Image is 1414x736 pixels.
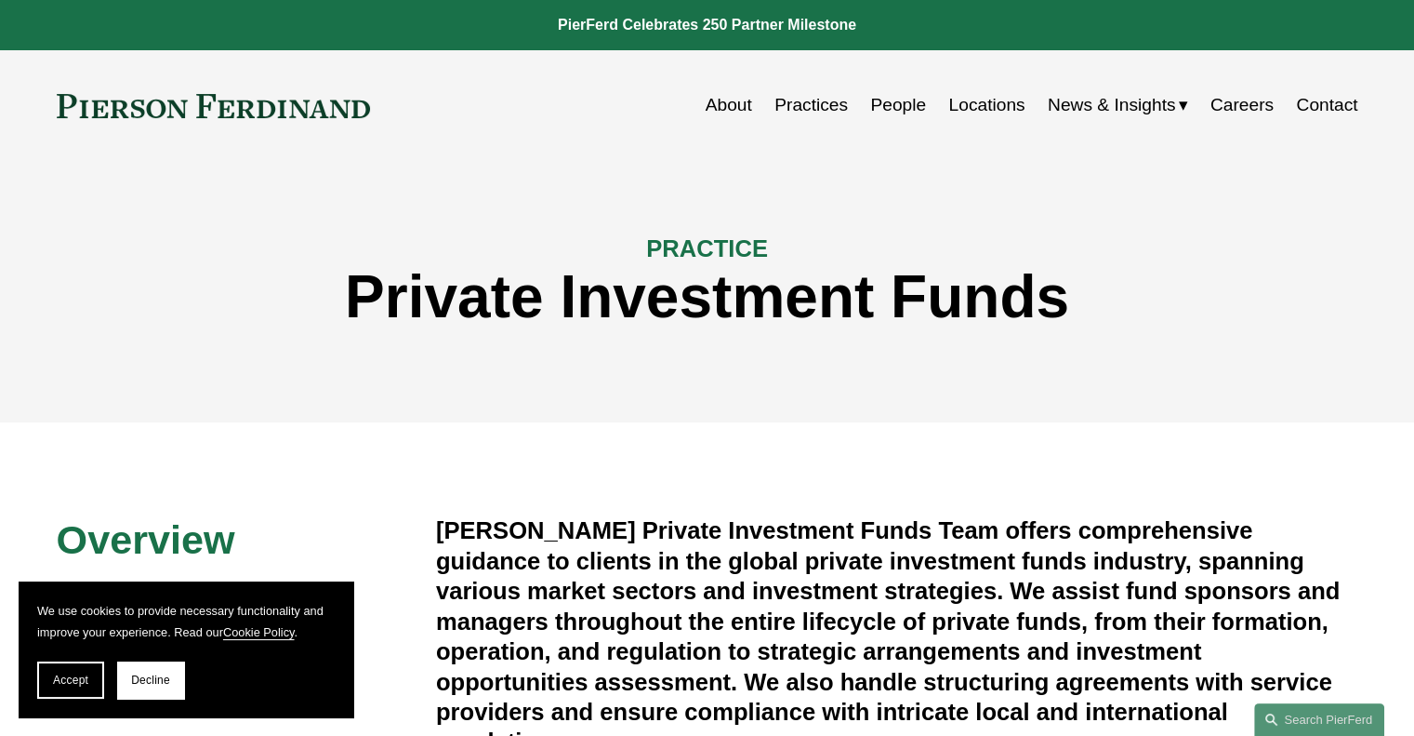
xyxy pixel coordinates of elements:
[223,625,295,639] a: Cookie Policy
[706,87,752,123] a: About
[19,582,353,717] section: Cookie banner
[57,263,1358,331] h1: Private Investment Funds
[948,87,1024,123] a: Locations
[37,600,335,643] p: We use cookies to provide necessary functionality and improve your experience. Read our .
[1254,703,1384,736] a: Search this site
[1048,87,1188,123] a: folder dropdown
[1048,89,1176,122] span: News & Insights
[646,235,768,261] span: PRACTICE
[57,517,235,562] span: Overview
[1210,87,1274,123] a: Careers
[774,87,848,123] a: Practices
[53,674,88,687] span: Accept
[37,662,104,699] button: Accept
[131,674,170,687] span: Decline
[870,87,926,123] a: People
[117,662,184,699] button: Decline
[1296,87,1357,123] a: Contact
